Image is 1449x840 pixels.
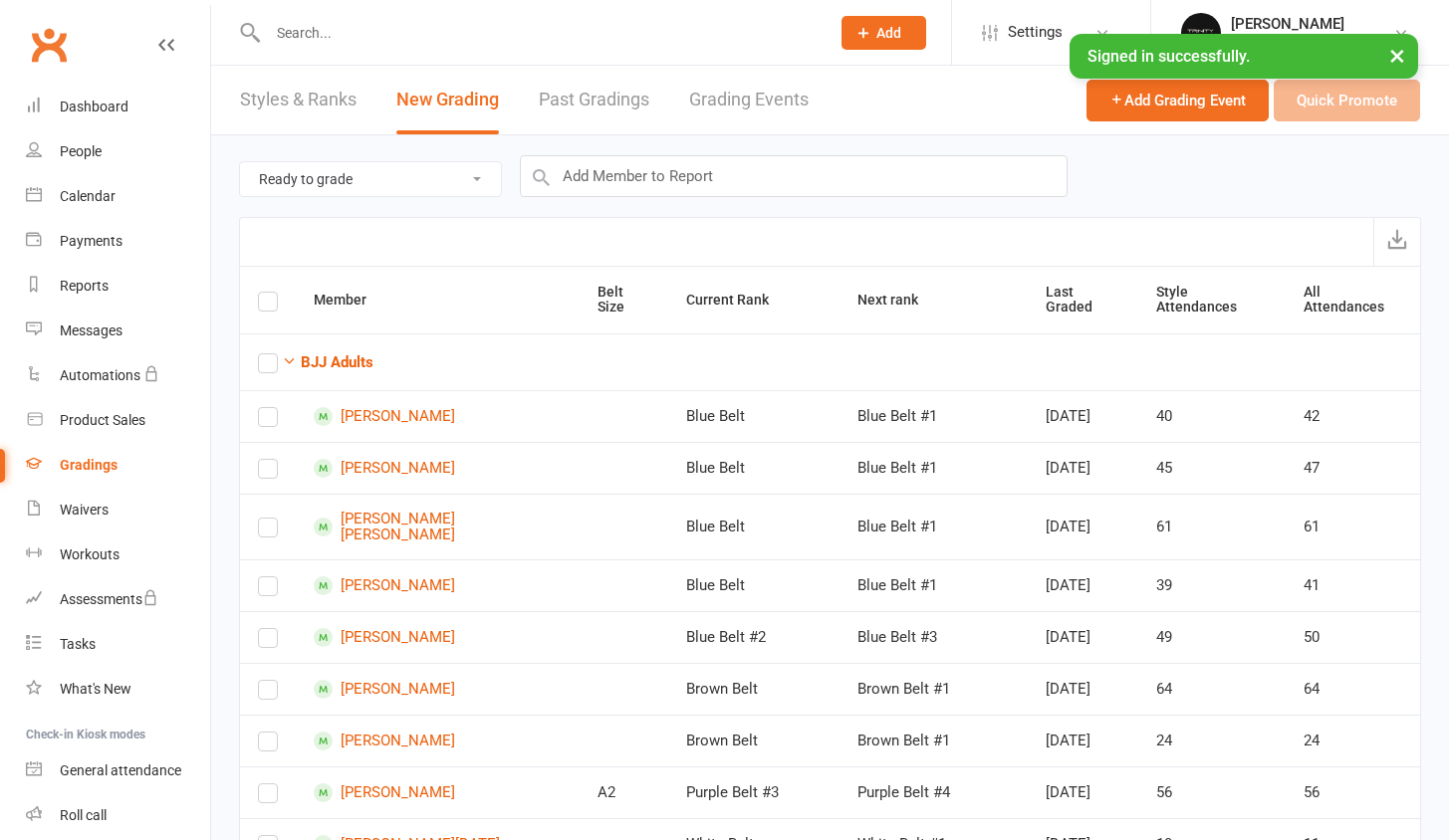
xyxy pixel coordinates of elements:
td: Brown Belt #1 [840,715,1028,766]
td: [DATE] [1028,715,1138,766]
td: 47 [1286,442,1420,494]
td: Blue Belt [668,442,841,494]
td: 45 [1138,442,1286,494]
a: Messages [26,309,210,353]
td: [DATE] [1028,611,1138,663]
a: Automations [26,353,210,398]
a: Styles & Ranks [240,66,357,134]
td: 42 [1286,390,1420,442]
th: Member [296,267,580,333]
button: BJJ Adults [282,350,373,374]
th: Next rank [840,267,1028,333]
div: Automations [60,367,140,383]
span: Add [876,25,901,41]
td: 64 [1138,663,1286,715]
div: Workouts [60,546,120,562]
td: A2 [580,766,668,818]
td: Blue Belt #1 [840,494,1028,559]
td: [DATE] [1028,559,1138,611]
td: 64 [1286,663,1420,715]
a: Payments [26,219,210,264]
td: Blue Belt #1 [840,442,1028,494]
div: Payments [60,233,122,249]
a: Reports [26,264,210,309]
div: General attendance [60,762,181,778]
a: People [26,129,210,174]
th: Select all [240,267,296,333]
th: Current Rank [668,267,841,333]
span: Add Grading Event [1109,92,1246,109]
a: [PERSON_NAME] [314,459,562,478]
div: Calendar [60,188,116,204]
td: 41 [1286,559,1420,611]
td: Purple Belt #4 [840,766,1028,818]
a: Roll call [26,793,210,838]
td: [DATE] [1028,663,1138,715]
a: [PERSON_NAME] [PERSON_NAME] [314,511,562,543]
td: 50 [1286,611,1420,663]
td: Blue Belt #1 [840,559,1028,611]
a: Workouts [26,532,210,577]
input: Search... [262,19,816,47]
td: 39 [1138,559,1286,611]
td: 24 [1286,715,1420,766]
a: Past Gradings [539,66,649,134]
div: Tasks [60,636,96,652]
div: Product Sales [60,412,145,428]
td: 56 [1138,766,1286,818]
div: Waivers [60,502,109,518]
a: [PERSON_NAME] [314,407,562,426]
a: Tasks [26,622,210,667]
th: All Attendances [1286,267,1420,333]
td: 56 [1286,766,1420,818]
a: Assessments [26,577,210,622]
a: [PERSON_NAME] [314,628,562,647]
th: Last Graded [1028,267,1138,333]
span: Signed in successfully. [1087,47,1250,66]
button: Add [842,16,926,50]
div: People [60,143,102,159]
td: Blue Belt [668,559,841,611]
td: Blue Belt #1 [840,390,1028,442]
button: × [1379,34,1415,77]
a: General attendance kiosk mode [26,748,210,793]
div: Reports [60,278,109,294]
td: Brown Belt #1 [840,663,1028,715]
div: Assessments [60,591,158,607]
a: [PERSON_NAME] [314,732,562,750]
div: Roll call [60,807,107,823]
td: [DATE] [1028,766,1138,818]
td: Brown Belt [668,715,841,766]
td: 61 [1286,494,1420,559]
input: Add Member to Report [520,155,1068,197]
div: Gradings [60,457,118,473]
a: Dashboard [26,85,210,129]
td: [DATE] [1028,390,1138,442]
span: Settings [1008,10,1063,55]
a: Waivers [26,488,210,532]
th: Style Attendances [1138,267,1286,333]
a: New Grading [396,66,499,134]
strong: BJJ Adults [301,353,373,371]
td: [DATE] [1028,442,1138,494]
td: 49 [1138,611,1286,663]
td: Brown Belt [668,663,841,715]
div: [PERSON_NAME] [1231,15,1344,33]
a: [PERSON_NAME] [314,680,562,699]
div: Trinity BJJ Pty Ltd [1231,33,1344,51]
td: Purple Belt #3 [668,766,841,818]
td: 24 [1138,715,1286,766]
a: Clubworx [24,20,74,70]
td: [DATE] [1028,494,1138,559]
button: Add Grading Event [1087,80,1269,121]
div: Messages [60,322,122,338]
td: Blue Belt #2 [668,611,841,663]
a: Calendar [26,174,210,219]
a: [PERSON_NAME] [314,576,562,595]
td: 61 [1138,494,1286,559]
a: Gradings [26,443,210,488]
img: thumb_image1712106278.png [1181,13,1221,53]
td: Blue Belt [668,494,841,559]
a: Grading Events [689,66,809,134]
a: [PERSON_NAME] [314,783,562,802]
